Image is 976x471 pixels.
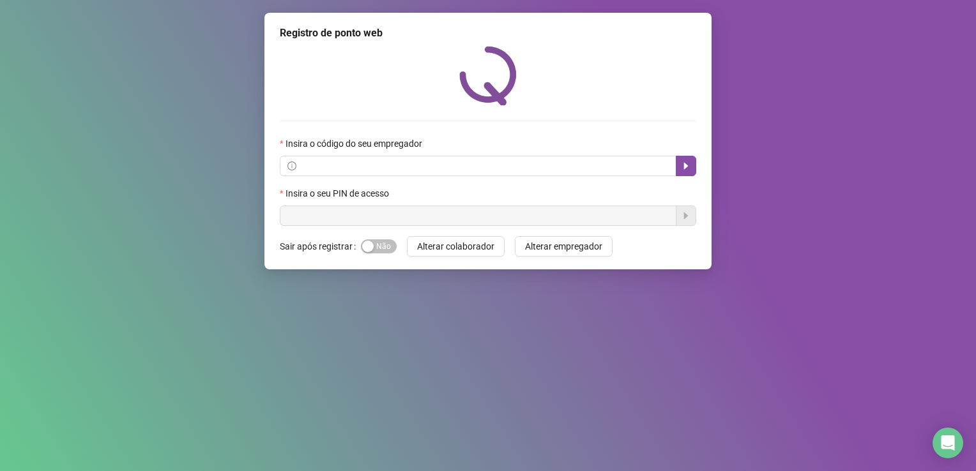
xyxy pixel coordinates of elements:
[525,239,602,253] span: Alterar empregador
[280,236,361,257] label: Sair após registrar
[287,161,296,170] span: info-circle
[933,428,963,458] div: Open Intercom Messenger
[515,236,613,257] button: Alterar empregador
[407,236,505,257] button: Alterar colaborador
[459,46,517,105] img: QRPoint
[280,186,397,200] label: Insira o seu PIN de acesso
[417,239,494,253] span: Alterar colaborador
[280,137,431,151] label: Insira o código do seu empregador
[280,26,696,41] div: Registro de ponto web
[681,161,691,171] span: caret-right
